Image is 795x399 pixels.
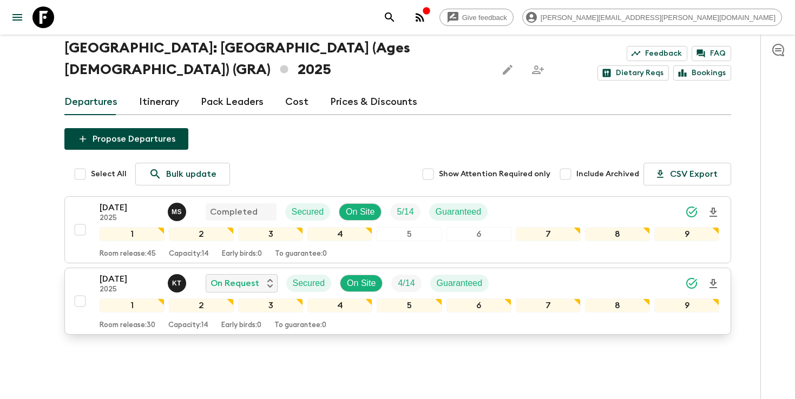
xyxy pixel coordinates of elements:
[168,206,188,215] span: Magda Sotiriadis
[398,277,415,290] p: 4 / 14
[346,205,374,218] p: On Site
[391,275,421,292] div: Trip Fill
[397,205,413,218] p: 5 / 14
[64,128,188,150] button: Propose Departures
[166,168,216,181] p: Bulk update
[100,272,159,285] p: [DATE]
[437,277,483,290] p: Guaranteed
[446,298,511,312] div: 6
[673,65,731,81] a: Bookings
[585,298,650,312] div: 8
[379,6,400,28] button: search adventures
[390,203,420,221] div: Trip Fill
[292,205,324,218] p: Secured
[654,298,719,312] div: 9
[168,274,188,292] button: KT
[522,9,782,26] div: [PERSON_NAME][EMAIL_ADDRESS][PERSON_NAME][DOMAIN_NAME]
[100,201,159,214] p: [DATE]
[210,205,258,218] p: Completed
[527,59,549,81] span: Share this itinerary
[347,277,376,290] p: On Site
[64,37,488,81] h1: [GEOGRAPHIC_DATA]: [GEOGRAPHIC_DATA] (Ages [DEMOGRAPHIC_DATA]) (GRA) 2025
[439,169,550,179] span: Show Attention Required only
[168,321,208,330] p: Capacity: 14
[436,205,482,218] p: Guaranteed
[238,298,303,312] div: 3
[100,227,165,241] div: 1
[627,46,687,61] a: Feedback
[340,275,383,292] div: On Site
[446,227,511,241] div: 6
[597,65,669,81] a: Dietary Reqs
[64,89,117,115] a: Departures
[221,321,261,330] p: Early birds: 0
[100,321,155,330] p: Room release: 30
[169,227,234,241] div: 2
[172,279,181,288] p: K T
[516,298,581,312] div: 7
[285,89,308,115] a: Cost
[692,46,731,61] a: FAQ
[6,6,28,28] button: menu
[307,227,372,241] div: 4
[293,277,325,290] p: Secured
[91,169,127,179] span: Select All
[100,250,156,258] p: Room release: 45
[100,285,159,294] p: 2025
[64,196,731,263] button: [DATE]2025Magda SotiriadisCompletedSecuredOn SiteTrip FillGuaranteed123456789Room release:45Capac...
[201,89,264,115] a: Pack Leaders
[169,298,234,312] div: 2
[377,298,442,312] div: 5
[707,206,720,219] svg: Download Onboarding
[100,214,159,223] p: 2025
[585,227,650,241] div: 8
[135,163,230,185] a: Bulk update
[535,14,781,22] span: [PERSON_NAME][EMAIL_ADDRESS][PERSON_NAME][DOMAIN_NAME]
[307,298,372,312] div: 4
[275,250,327,258] p: To guarantee: 0
[285,203,331,221] div: Secured
[339,203,382,221] div: On Site
[456,14,513,22] span: Give feedback
[100,298,165,312] div: 1
[274,321,326,330] p: To guarantee: 0
[439,9,514,26] a: Give feedback
[685,277,698,290] svg: Synced Successfully
[497,59,518,81] button: Edit this itinerary
[286,275,332,292] div: Secured
[685,205,698,218] svg: Synced Successfully
[707,277,720,290] svg: Download Onboarding
[64,268,731,335] button: [DATE]2025Kostantinos TsaousisOn RequestSecuredOn SiteTrip FillGuaranteed123456789Room release:30...
[139,89,179,115] a: Itinerary
[377,227,442,241] div: 5
[168,277,188,286] span: Kostantinos Tsaousis
[654,227,719,241] div: 9
[330,89,417,115] a: Prices & Discounts
[211,277,259,290] p: On Request
[169,250,209,258] p: Capacity: 14
[222,250,262,258] p: Early birds: 0
[516,227,581,241] div: 7
[238,227,303,241] div: 3
[643,163,731,185] button: CSV Export
[576,169,639,179] span: Include Archived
